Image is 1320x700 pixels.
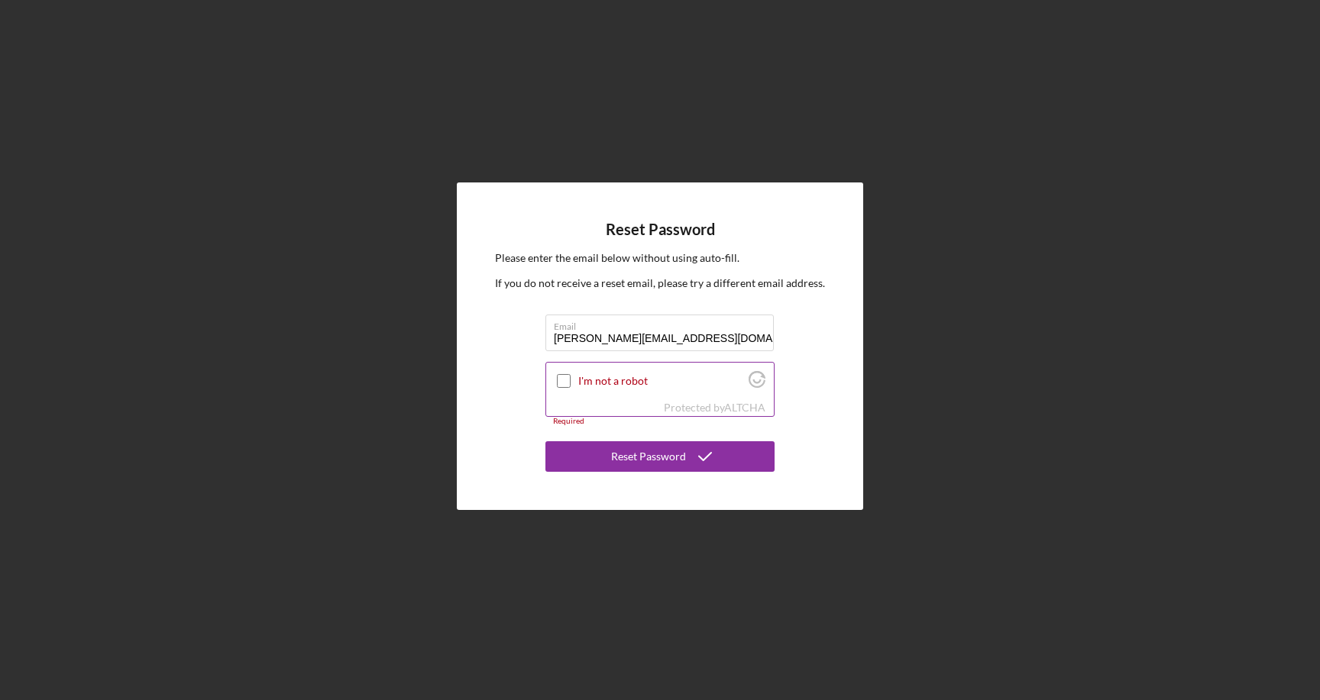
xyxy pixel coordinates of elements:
label: I'm not a robot [578,375,744,387]
p: If you do not receive a reset email, please try a different email address. [495,275,825,292]
button: Reset Password [545,441,775,472]
div: Required [545,417,775,426]
p: Please enter the email below without using auto-fill. [495,250,825,266]
label: Email [554,315,774,332]
a: Visit Altcha.org [724,401,765,414]
h4: Reset Password [606,221,715,238]
a: Visit Altcha.org [749,377,765,390]
div: Protected by [664,402,765,414]
div: Reset Password [611,441,686,472]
